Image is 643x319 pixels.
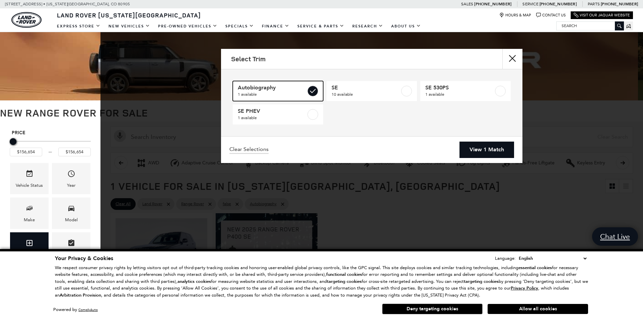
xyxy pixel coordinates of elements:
[258,20,293,32] a: Finance
[25,237,33,251] span: Trim
[55,255,113,262] span: Your Privacy & Cookies
[177,278,211,285] strong: analytics cookies
[233,104,323,125] a: SE PHEV1 available
[536,13,566,18] a: Contact Us
[420,81,511,101] a: SE 530PS1 available
[425,84,494,91] span: SE 530PS
[574,13,630,18] a: Visit Our Jaguar Website
[10,138,16,145] div: Maximum Price
[332,84,400,91] span: SE
[348,20,387,32] a: Research
[229,146,269,154] a: Clear Selections
[488,304,588,314] button: Allow all cookies
[233,81,323,101] a: Autobiography1 available
[67,168,75,182] span: Year
[10,197,49,229] div: MakeMake
[10,148,42,156] input: Minimum
[461,2,473,6] span: Sales
[11,12,42,28] a: land-rover
[10,136,91,156] div: Price
[238,108,306,114] span: SE PHEV
[12,130,89,136] h5: Price
[231,55,266,63] h2: Select Trim
[522,2,538,6] span: Service
[592,227,638,246] a: Chat Live
[517,255,588,262] select: Language Select
[238,84,306,91] span: Autobiography
[511,285,538,291] u: Privacy Policy
[557,22,624,30] input: Search
[154,20,221,32] a: Pre-Owned Vehicles
[52,232,90,263] div: FeaturesFeatures
[53,308,98,312] div: Powered by
[52,163,90,194] div: YearYear
[25,203,33,216] span: Make
[474,1,511,7] a: [PHONE_NUMBER]
[53,11,205,19] a: Land Rover [US_STATE][GEOGRAPHIC_DATA]
[221,20,258,32] a: Specials
[58,148,91,156] input: Maximum
[60,292,101,298] strong: Arbitration Provision
[57,11,201,19] span: Land Rover [US_STATE][GEOGRAPHIC_DATA]
[327,81,417,101] a: SE10 available
[495,256,516,260] div: Language:
[65,216,78,224] div: Model
[601,1,638,7] a: [PHONE_NUMBER]
[597,232,633,241] span: Chat Live
[16,182,43,189] div: Vehicle Status
[293,20,348,32] a: Service & Parts
[327,278,362,285] strong: targeting cookies
[425,91,494,98] span: 1 available
[67,237,75,251] span: Features
[55,264,588,299] p: We respect consumer privacy rights by letting visitors opt out of third-party tracking cookies an...
[238,114,306,121] span: 1 available
[459,142,514,158] a: View 1 Match
[78,308,98,312] a: ComplyAuto
[332,91,400,98] span: 10 available
[499,13,531,18] a: Hours & Map
[10,163,49,194] div: VehicleVehicle Status
[502,49,522,69] button: close
[67,203,75,216] span: Model
[24,216,35,224] div: Make
[5,2,130,6] a: [STREET_ADDRESS] • [US_STATE][GEOGRAPHIC_DATA], CO 80905
[53,20,425,32] nav: Main Navigation
[52,197,90,229] div: ModelModel
[511,286,538,291] a: Privacy Policy
[67,182,76,189] div: Year
[382,304,483,314] button: Deny targeting cookies
[518,265,552,271] strong: essential cookies
[11,12,42,28] img: Land Rover
[326,271,362,277] strong: functional cookies
[25,168,33,182] span: Vehicle
[588,2,600,6] span: Parts
[238,91,306,98] span: 1 available
[10,232,49,263] div: TrimTrim
[53,20,104,32] a: EXPRESS STORE
[540,1,577,7] a: [PHONE_NUMBER]
[387,20,425,32] a: About Us
[464,278,499,285] strong: targeting cookies
[104,20,154,32] a: New Vehicles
